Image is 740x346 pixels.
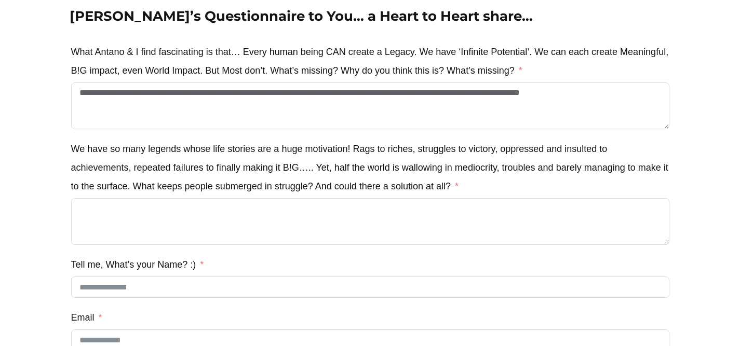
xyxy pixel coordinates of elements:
[71,308,102,327] label: Email
[71,140,669,196] label: We have so many legends whose life stories are a huge motivation! Rags to riches, struggles to vi...
[71,255,204,274] label: Tell me, What’s your Name? :)
[71,82,669,129] textarea: What Antano & I find fascinating is that… Every human being CAN create a Legacy. We have ‘Infinit...
[71,276,669,298] input: Tell me, What’s your Name? :)
[70,8,533,24] strong: [PERSON_NAME]’s Questionnaire to You… a Heart to Heart share…
[71,43,669,80] label: What Antano & I find fascinating is that… Every human being CAN create a Legacy. We have ‘Infinit...
[71,198,669,245] textarea: We have so many legends whose life stories are a huge motivation! Rags to riches, struggles to vi...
